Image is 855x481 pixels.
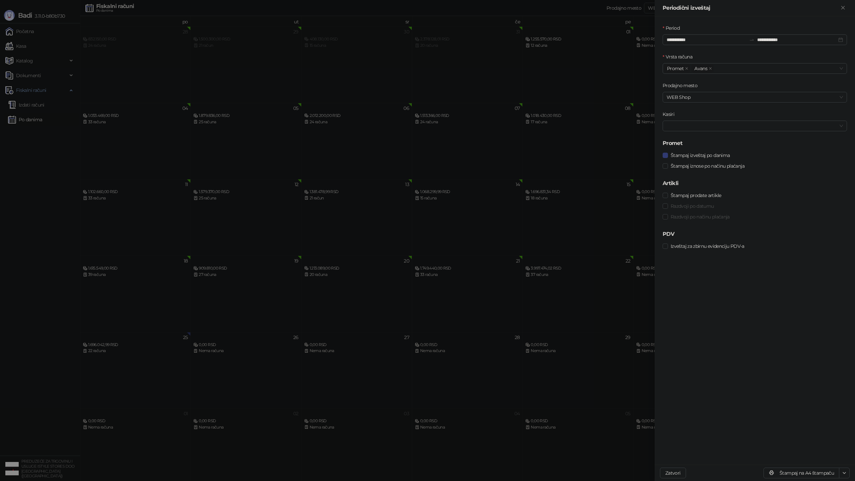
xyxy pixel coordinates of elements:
[663,4,839,12] div: Periodični izveštaj
[668,192,724,199] span: Štampaj prodate artikle
[668,213,732,220] span: Razdvoji po načinu plaćanja
[667,65,684,72] span: Promet
[663,24,684,32] label: Period
[668,152,732,159] span: Štampaj izveštaj po danima
[663,82,701,89] label: Prodajno mesto
[763,468,839,478] button: Štampaj na A4 štampaču
[668,162,747,170] span: Štampaj iznose po načinu plaćanja
[694,65,707,72] span: Avans
[668,202,716,210] span: Razdvoji po datumu
[668,243,747,250] span: Izveštaj za zbirnu evidenciju PDV-a
[749,37,754,42] span: to
[667,36,746,43] input: Period
[663,53,697,60] label: Vrsta računa
[839,4,847,12] button: Zatvori
[685,67,688,70] span: close
[749,37,754,42] span: swap-right
[709,67,712,70] span: close
[663,179,847,187] h5: Artikli
[663,230,847,238] h5: PDV
[667,92,843,102] span: WEB Shop
[663,111,679,118] label: Kasiri
[660,468,686,478] button: Zatvori
[663,139,847,147] h5: Promet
